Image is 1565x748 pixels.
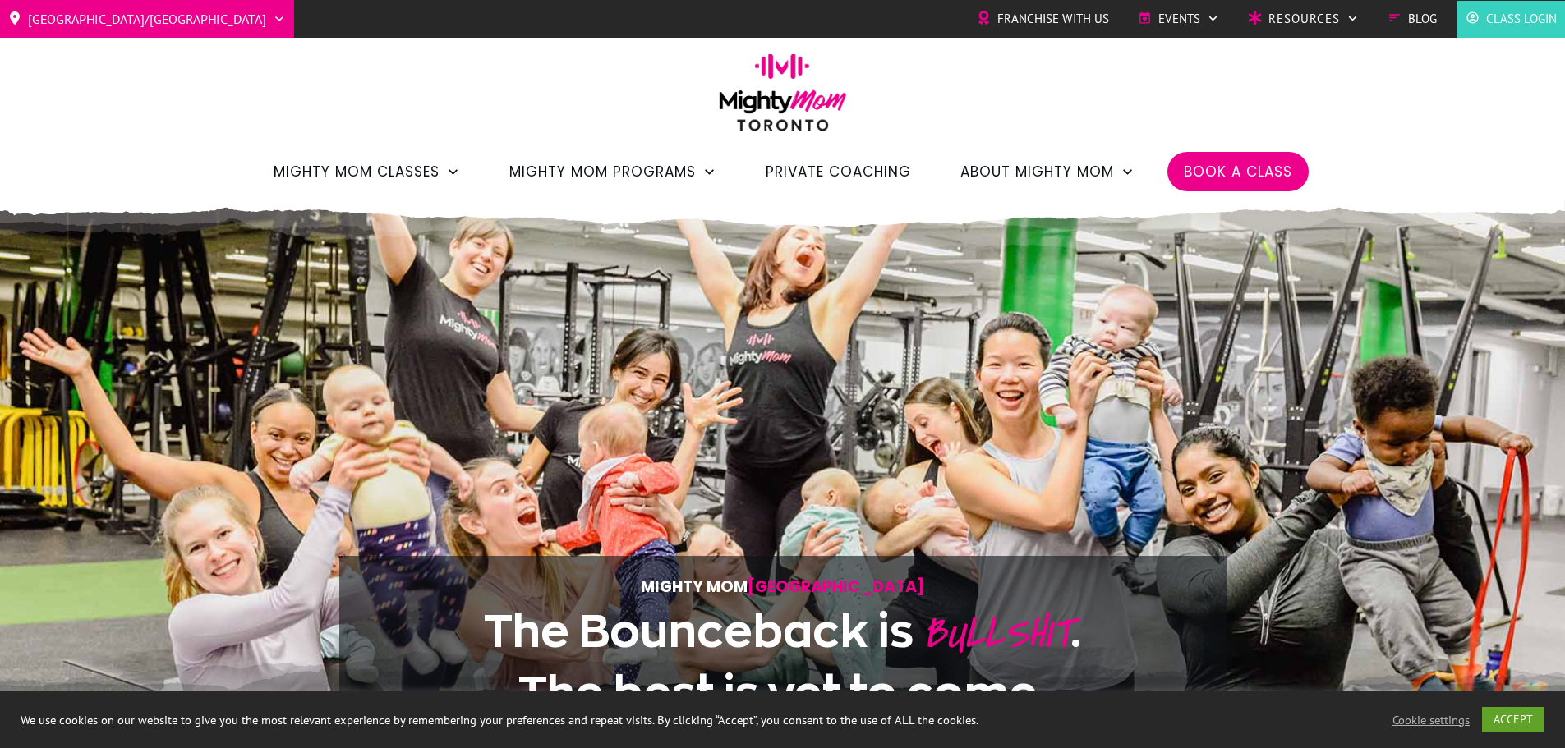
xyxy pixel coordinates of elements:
[960,158,1114,186] span: About Mighty Mom
[748,576,925,598] span: [GEOGRAPHIC_DATA]
[1268,7,1340,31] span: Resources
[509,158,716,186] a: Mighty Mom Programs
[1138,7,1219,31] a: Events
[1184,158,1292,186] a: Book a Class
[1482,707,1544,732] a: ACCEPT
[923,603,1070,664] span: BULLSHIT
[1392,713,1470,727] a: Cookie settings
[389,573,1176,600] p: Mighty Mom
[509,158,696,186] span: Mighty Mom Programs
[484,606,914,655] span: The Bounceback is
[274,158,440,186] span: Mighty Mom Classes
[8,6,286,32] a: [GEOGRAPHIC_DATA]/[GEOGRAPHIC_DATA]
[997,7,1109,31] span: Franchise with Us
[1408,7,1437,31] span: Blog
[960,158,1135,186] a: About Mighty Mom
[1466,7,1557,31] a: Class Login
[21,713,1088,727] div: We use cookies on our website to give you the most relevant experience by remembering your prefer...
[28,6,266,32] span: [GEOGRAPHIC_DATA]/[GEOGRAPHIC_DATA]
[274,158,460,186] a: Mighty Mom Classes
[1486,7,1557,31] span: Class Login
[1248,7,1359,31] a: Resources
[1388,7,1437,31] a: Blog
[389,602,1176,722] h1: .
[711,53,855,143] img: mightymom-logo-toronto
[977,7,1109,31] a: Franchise with Us
[1158,7,1200,31] span: Events
[518,668,1047,717] span: The best is yet to come.
[766,158,911,186] a: Private Coaching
